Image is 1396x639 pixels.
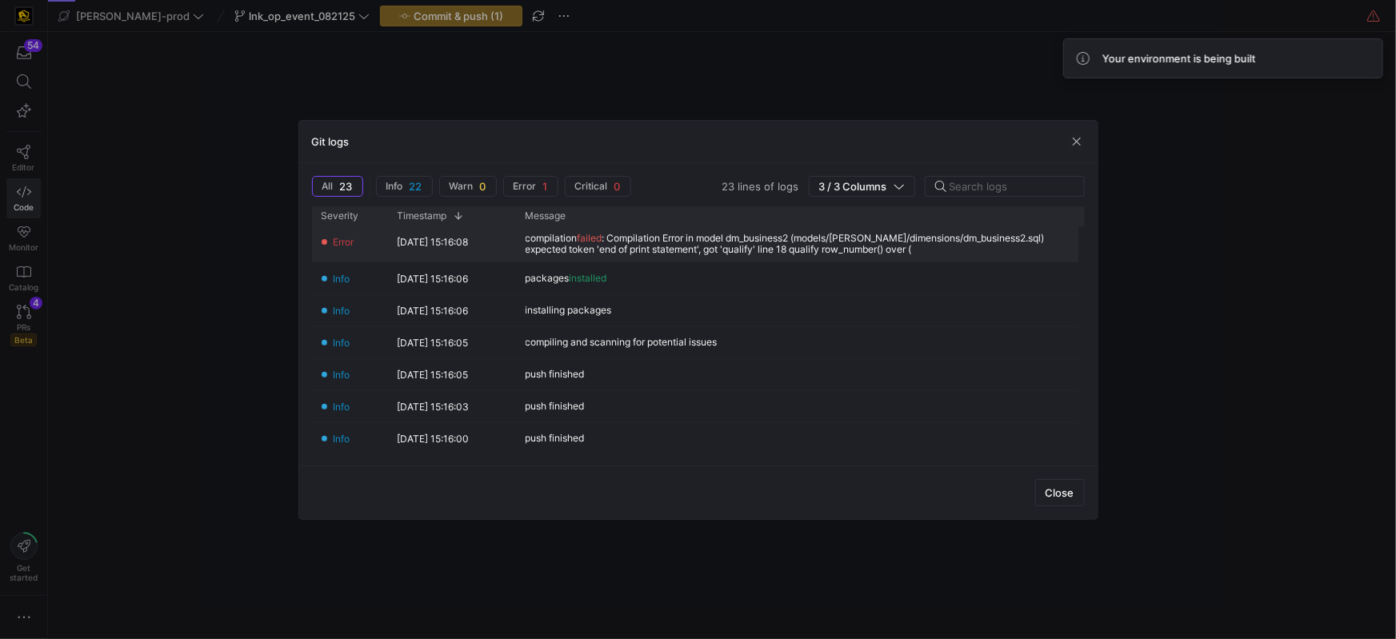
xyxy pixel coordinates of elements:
span: failed [578,232,602,244]
span: 22 [410,180,422,193]
input: Search logs [950,180,1071,193]
y42-timestamp-cell-renderer: [DATE] 15:16:05 [398,365,469,382]
y42-timestamp-cell-renderer: [DATE] 15:16:00 [398,429,470,446]
span: Info [334,397,350,414]
y42-timestamp-cell-renderer: [DATE] 15:16:03 [398,397,470,414]
div: compilation : Compilation Error in model dm_business2 (models/[PERSON_NAME]/dimensions/dm_busines... [526,233,1069,255]
span: 23 lines of logs [722,180,799,193]
div: push finished [526,401,585,412]
button: Close [1035,479,1085,506]
div: push finished [526,369,585,380]
div: installing packages [526,305,612,316]
span: Severity [322,210,359,222]
span: 1 [543,180,548,193]
div: push finished [526,433,585,444]
button: Error1 [503,176,558,197]
span: Critical [575,181,608,192]
span: installed [570,272,607,284]
button: All23 [312,176,363,197]
span: Message [526,210,566,222]
button: Critical0 [565,176,631,197]
span: Close [1046,486,1074,499]
div: packages [526,273,607,284]
span: Info [334,365,350,382]
y42-timestamp-cell-renderer: [DATE] 15:16:06 [398,270,469,286]
y42-timestamp-cell-renderer: [DATE] 15:16:05 [398,333,469,350]
span: Info [334,302,350,318]
y42-timestamp-cell-renderer: [DATE] 15:16:06 [398,302,469,318]
button: Info22 [376,176,433,197]
span: All [322,181,334,192]
span: Warn [450,181,474,192]
span: 0 [614,180,621,193]
span: Info [386,181,403,192]
span: 23 [340,180,353,193]
span: 3 / 3 Columns [819,180,894,193]
span: Error [514,181,537,192]
button: Warn0 [439,176,497,197]
button: 3 / 3 Columns [809,176,915,197]
span: 0 [480,180,486,193]
span: Info [334,270,350,286]
h3: Git logs [312,135,350,148]
span: Error [334,234,354,250]
div: compiling and scanning for potential issues [526,337,718,348]
span: Your environment is being built [1102,52,1256,65]
y42-timestamp-cell-renderer: [DATE] 15:16:08 [398,234,469,250]
span: Info [334,333,350,350]
span: Info [334,429,350,446]
span: Timestamp [398,210,447,222]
